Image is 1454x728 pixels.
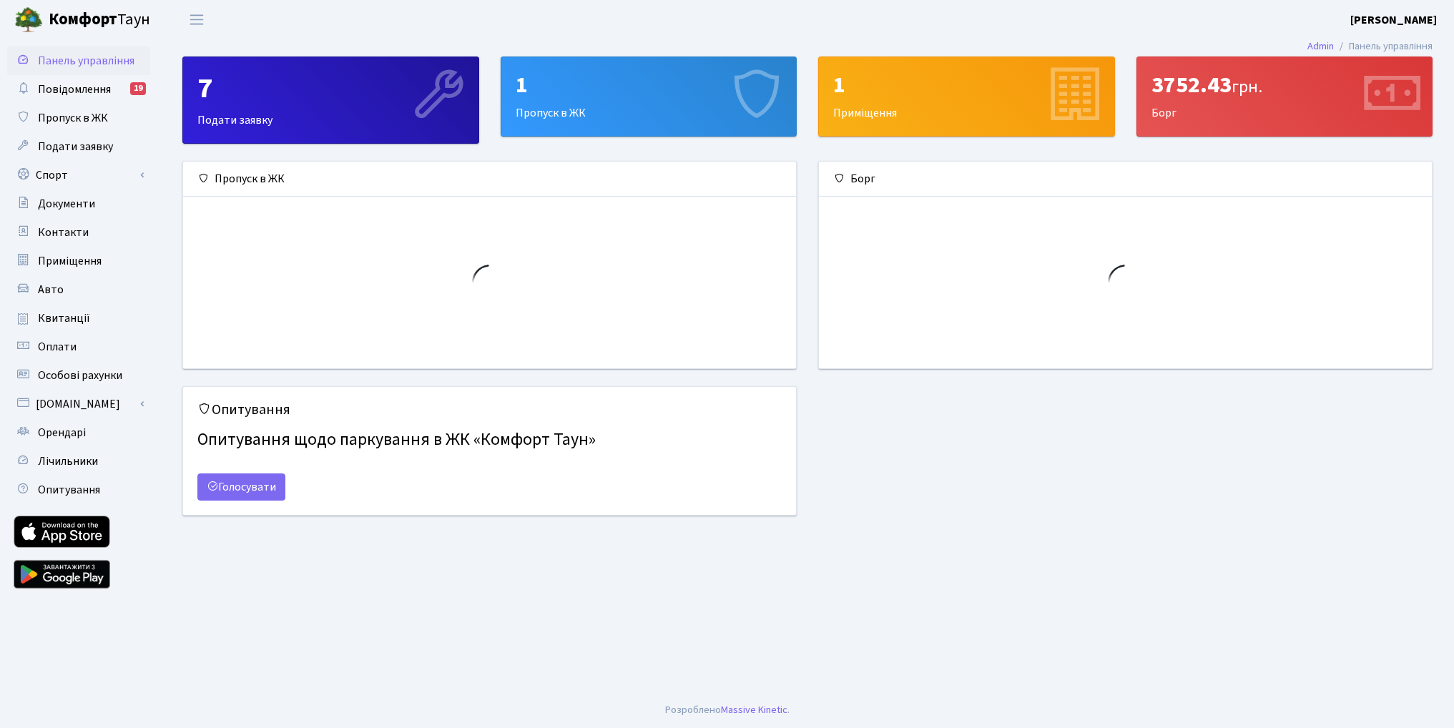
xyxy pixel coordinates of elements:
span: Авто [38,282,64,297]
a: Орендарі [7,418,150,447]
span: Документи [38,196,95,212]
span: Особові рахунки [38,368,122,383]
b: Комфорт [49,8,117,31]
span: Приміщення [38,253,102,269]
a: Спорт [7,161,150,190]
h4: Опитування щодо паркування в ЖК «Комфорт Таун» [197,424,782,456]
a: Подати заявку [7,132,150,161]
div: 3752.43 [1151,72,1418,99]
a: Опитування [7,476,150,504]
a: 1Приміщення [818,56,1115,137]
div: Пропуск в ЖК [183,162,796,197]
a: 1Пропуск в ЖК [501,56,797,137]
div: 1 [833,72,1100,99]
a: [DOMAIN_NAME] [7,390,150,418]
div: 7 [197,72,464,106]
div: . [665,702,790,718]
a: Особові рахунки [7,361,150,390]
div: Подати заявку [183,57,478,143]
img: logo.png [14,6,43,34]
a: Оплати [7,333,150,361]
div: 1 [516,72,782,99]
span: Орендарі [38,425,86,441]
span: Подати заявку [38,139,113,154]
a: Приміщення [7,247,150,275]
div: 19 [130,82,146,95]
a: Контакти [7,218,150,247]
span: Повідомлення [38,82,111,97]
div: Борг [1137,57,1433,136]
a: Голосувати [197,473,285,501]
h5: Опитування [197,401,782,418]
a: Повідомлення19 [7,75,150,104]
a: [PERSON_NAME] [1350,11,1437,29]
a: Панель управління [7,46,150,75]
span: Квитанції [38,310,90,326]
span: Таун [49,8,150,32]
b: [PERSON_NAME] [1350,12,1437,28]
a: Документи [7,190,150,218]
a: Admin [1307,39,1334,54]
span: грн. [1232,74,1262,99]
div: Борг [819,162,1432,197]
a: Квитанції [7,304,150,333]
span: Оплати [38,339,77,355]
a: Massive Kinetic [721,702,787,717]
span: Панель управління [38,53,134,69]
span: Пропуск в ЖК [38,110,108,126]
a: Авто [7,275,150,304]
a: Пропуск в ЖК [7,104,150,132]
button: Переключити навігацію [179,8,215,31]
div: Пропуск в ЖК [501,57,797,136]
span: Опитування [38,482,100,498]
div: Приміщення [819,57,1114,136]
span: Лічильники [38,453,98,469]
a: Розроблено [665,702,721,717]
span: Контакти [38,225,89,240]
li: Панель управління [1334,39,1433,54]
a: 7Подати заявку [182,56,479,144]
nav: breadcrumb [1286,31,1454,62]
a: Лічильники [7,447,150,476]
